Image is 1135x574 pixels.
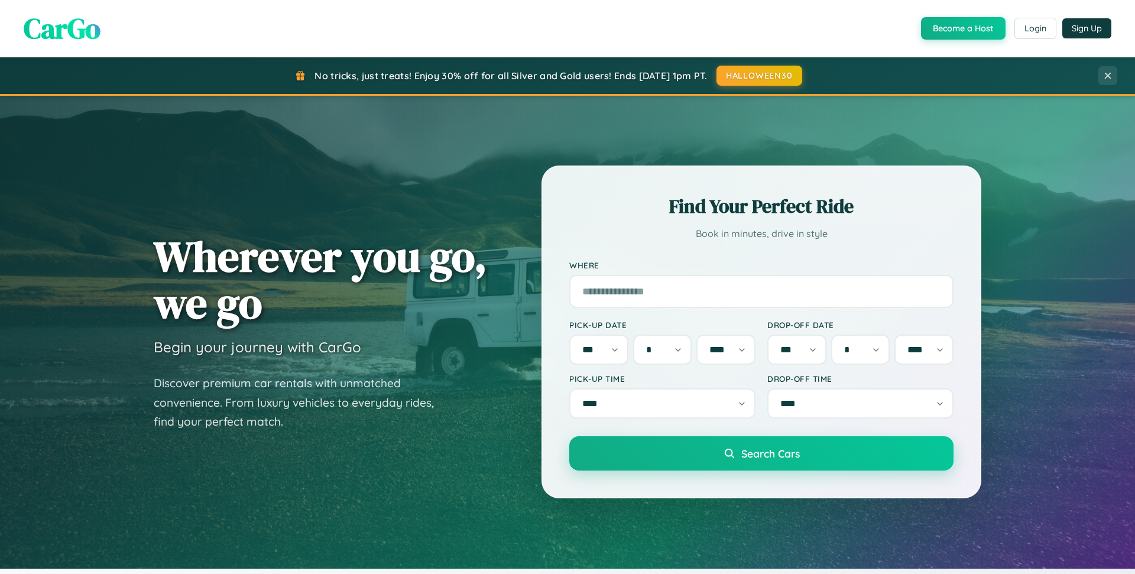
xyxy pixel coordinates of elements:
[569,320,755,330] label: Pick-up Date
[767,374,954,384] label: Drop-off Time
[741,447,800,460] span: Search Cars
[569,193,954,219] h2: Find Your Perfect Ride
[154,233,487,326] h1: Wherever you go, we go
[569,225,954,242] p: Book in minutes, drive in style
[569,260,954,270] label: Where
[569,436,954,471] button: Search Cars
[154,374,449,432] p: Discover premium car rentals with unmatched convenience. From luxury vehicles to everyday rides, ...
[767,320,954,330] label: Drop-off Date
[716,66,802,86] button: HALLOWEEN30
[154,338,361,356] h3: Begin your journey with CarGo
[24,9,100,48] span: CarGo
[1014,18,1056,39] button: Login
[1062,18,1111,38] button: Sign Up
[569,374,755,384] label: Pick-up Time
[921,17,1006,40] button: Become a Host
[314,70,707,82] span: No tricks, just treats! Enjoy 30% off for all Silver and Gold users! Ends [DATE] 1pm PT.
